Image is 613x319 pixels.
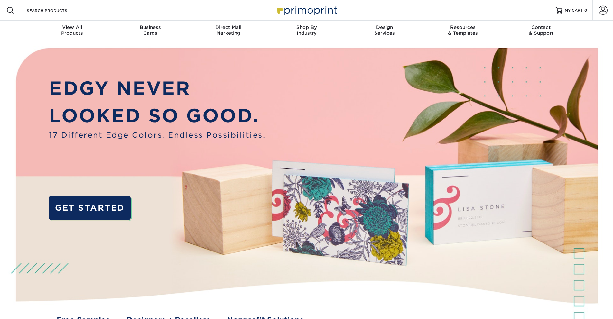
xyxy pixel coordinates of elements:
[189,24,267,36] div: Marketing
[267,21,346,41] a: Shop ByIndustry
[26,6,89,14] input: SEARCH PRODUCTS.....
[346,24,424,36] div: Services
[267,24,346,30] span: Shop By
[424,24,502,36] div: & Templates
[502,21,580,41] a: Contact& Support
[49,196,130,220] a: GET STARTED
[267,24,346,36] div: Industry
[33,24,111,36] div: Products
[111,24,189,30] span: Business
[424,21,502,41] a: Resources& Templates
[49,75,265,102] p: EDGY NEVER
[274,3,339,17] img: Primoprint
[502,24,580,36] div: & Support
[49,130,265,141] span: 17 Different Edge Colors. Endless Possibilities.
[346,21,424,41] a: DesignServices
[424,24,502,30] span: Resources
[189,21,267,41] a: Direct MailMarketing
[565,8,583,13] span: MY CART
[111,21,189,41] a: BusinessCards
[49,102,265,130] p: LOOKED SO GOOD.
[33,24,111,30] span: View All
[111,24,189,36] div: Cards
[33,21,111,41] a: View AllProducts
[189,24,267,30] span: Direct Mail
[502,24,580,30] span: Contact
[346,24,424,30] span: Design
[584,8,587,13] span: 0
